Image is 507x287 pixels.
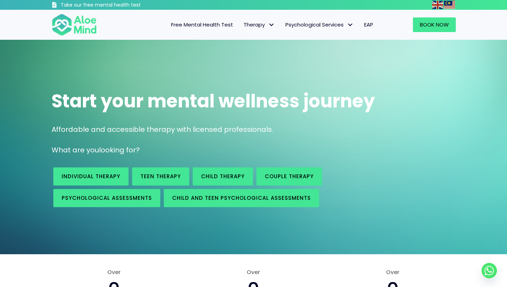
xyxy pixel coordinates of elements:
[330,268,455,276] span: Over
[432,1,444,9] a: English
[420,21,449,28] span: Book Now
[53,167,129,186] a: Individual therapy
[62,173,120,180] span: Individual therapy
[171,21,233,28] span: Free Mental Health Test
[413,17,456,32] a: Book Now
[53,189,160,207] a: Psychological assessments
[172,194,311,202] span: Child and Teen Psychological assessments
[52,124,456,135] p: Affordable and accessible therapy with licensed professionals.
[432,1,443,9] img: en
[52,2,178,10] a: Take our free mental health test
[52,13,97,36] img: Aloe mind Logo
[52,88,375,114] span: Start your mental wellness journey
[193,167,253,186] a: Child Therapy
[201,173,245,180] span: Child Therapy
[444,1,455,9] img: ms
[132,167,189,186] a: Teen Therapy
[444,1,456,9] a: Malay
[482,263,497,278] a: Whatsapp
[62,194,152,202] span: Psychological assessments
[52,145,99,155] span: What are you
[265,173,314,180] span: Couple therapy
[164,189,319,207] a: Child and Teen Psychological assessments
[166,17,238,32] a: Free Mental Health Test
[280,17,359,32] a: Psychological ServicesPsychological Services: submenu
[364,21,373,28] span: EAP
[345,20,355,30] span: Psychological Services: submenu
[285,21,354,28] span: Psychological Services
[191,268,316,276] span: Over
[267,20,277,30] span: Therapy: submenu
[359,17,378,32] a: EAP
[140,173,181,180] span: Teen Therapy
[99,145,140,155] span: looking for?
[238,17,280,32] a: TherapyTherapy: submenu
[106,17,378,32] nav: Menu
[256,167,322,186] a: Couple therapy
[61,2,178,9] h3: Take our free mental health test
[52,268,177,276] span: Over
[244,21,275,28] span: Therapy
